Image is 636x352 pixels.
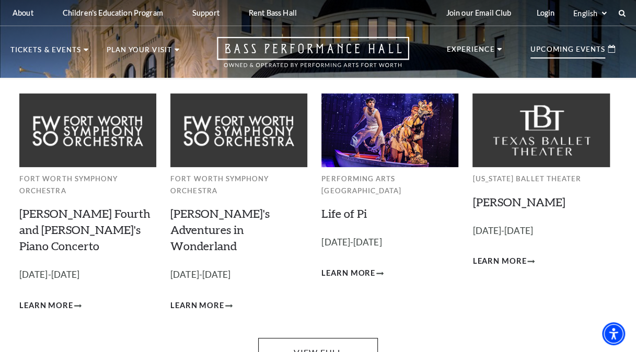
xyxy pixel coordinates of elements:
a: [PERSON_NAME] [472,195,565,209]
div: Accessibility Menu [602,322,625,345]
p: [DATE]-[DATE] [321,235,458,250]
img: Texas Ballet Theater [472,93,609,167]
a: Learn More Peter Pan [472,255,535,268]
span: Learn More [170,299,224,312]
img: Fort Worth Symphony Orchestra [19,93,156,167]
a: [PERSON_NAME]'s Adventures in Wonderland [170,206,270,253]
p: Support [192,8,219,17]
p: About [13,8,33,17]
img: Fort Worth Symphony Orchestra [170,93,307,167]
p: Plan Your Visit [107,46,172,59]
select: Select: [571,8,608,18]
img: Performing Arts Fort Worth [321,93,458,167]
a: [PERSON_NAME] Fourth and [PERSON_NAME]'s Piano Concerto [19,206,151,253]
p: [DATE]-[DATE] [19,267,156,283]
p: Children's Education Program [63,8,163,17]
p: [DATE]-[DATE] [170,267,307,283]
span: Learn More [19,299,73,312]
p: Experience [447,46,495,58]
a: Open this option [179,37,447,78]
p: Fort Worth Symphony Orchestra [170,173,307,196]
a: Life of Pi [321,206,367,220]
p: [DATE]-[DATE] [472,224,609,239]
p: Rent Bass Hall [249,8,297,17]
span: Learn More [321,267,375,280]
p: Tickets & Events [10,46,81,59]
p: Upcoming Events [530,46,605,58]
p: Performing Arts [GEOGRAPHIC_DATA] [321,173,458,196]
p: Fort Worth Symphony Orchestra [19,173,156,196]
a: Learn More Alice's Adventures in Wonderland [170,299,233,312]
p: [US_STATE] Ballet Theater [472,173,609,185]
a: Learn More Life of Pi [321,267,384,280]
span: Learn More [472,255,526,268]
a: Learn More Brahms Fourth and Grieg's Piano Concerto [19,299,82,312]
